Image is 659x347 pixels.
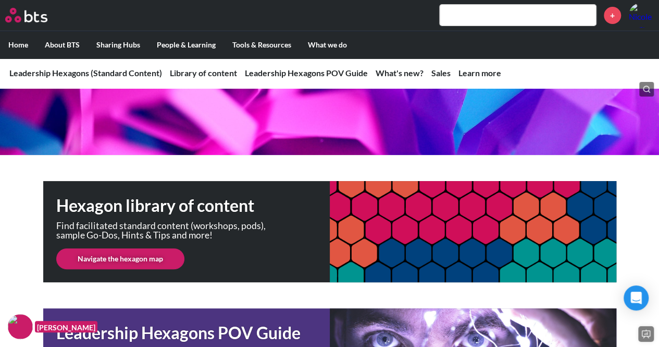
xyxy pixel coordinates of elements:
a: Learn more [458,68,501,78]
h1: Hexagon library of content [56,194,330,218]
h1: Leadership Hexagons POV Guide [56,321,330,345]
a: Navigate the hexagon map [56,248,184,269]
div: Open Intercom Messenger [624,285,649,310]
label: What we do [300,31,355,58]
a: What's new? [376,68,424,78]
a: Sales [431,68,451,78]
img: F [8,314,33,339]
a: Leadership Hexagons (Standard Content) [9,68,162,78]
figcaption: [PERSON_NAME] [35,321,97,333]
a: + [604,7,621,24]
a: Profile [629,3,654,28]
a: Go home [5,8,67,22]
label: Sharing Hubs [88,31,148,58]
img: Nicole Gams [629,3,654,28]
img: BTS Logo [5,8,47,22]
label: About BTS [36,31,88,58]
a: Leadership Hexagons POV Guide [245,68,368,78]
a: Library of content [170,68,237,78]
p: Find facilitated standard content (workshops, pods), sample Go-Dos, Hints & Tips and more! [56,221,275,240]
label: Tools & Resources [224,31,300,58]
label: People & Learning [148,31,224,58]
